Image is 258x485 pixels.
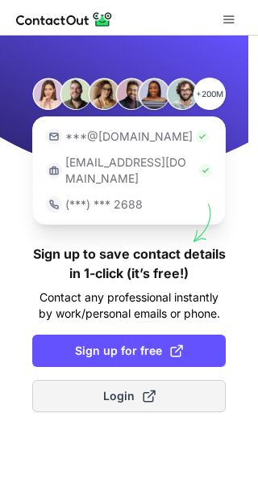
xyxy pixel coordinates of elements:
[199,164,212,177] img: Check Icon
[88,78,120,110] img: Person #3
[60,78,92,110] img: Person #2
[46,129,62,145] img: https://contactout.com/extension/app/static/media/login-email-icon.f64bce713bb5cd1896fef81aa7b14a...
[46,162,62,179] img: https://contactout.com/extension/app/static/media/login-work-icon.638a5007170bc45168077fde17b29a1...
[32,380,226,412] button: Login
[65,129,193,145] p: ***@[DOMAIN_NAME]
[46,196,62,213] img: https://contactout.com/extension/app/static/media/login-phone-icon.bacfcb865e29de816d437549d7f4cb...
[115,78,148,110] img: Person #4
[166,78,198,110] img: Person #6
[32,244,226,283] h1: Sign up to save contact details in 1-click (it’s free!)
[32,289,226,322] p: Contact any professional instantly by work/personal emails or phone.
[32,335,226,367] button: Sign up for free
[16,10,113,29] img: ContactOut v5.3.10
[196,130,209,143] img: Check Icon
[32,78,64,110] img: Person #1
[75,343,183,359] span: Sign up for free
[65,154,196,187] p: [EMAIL_ADDRESS][DOMAIN_NAME]
[103,388,156,404] span: Login
[193,78,226,110] p: +200M
[138,78,170,110] img: Person #5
